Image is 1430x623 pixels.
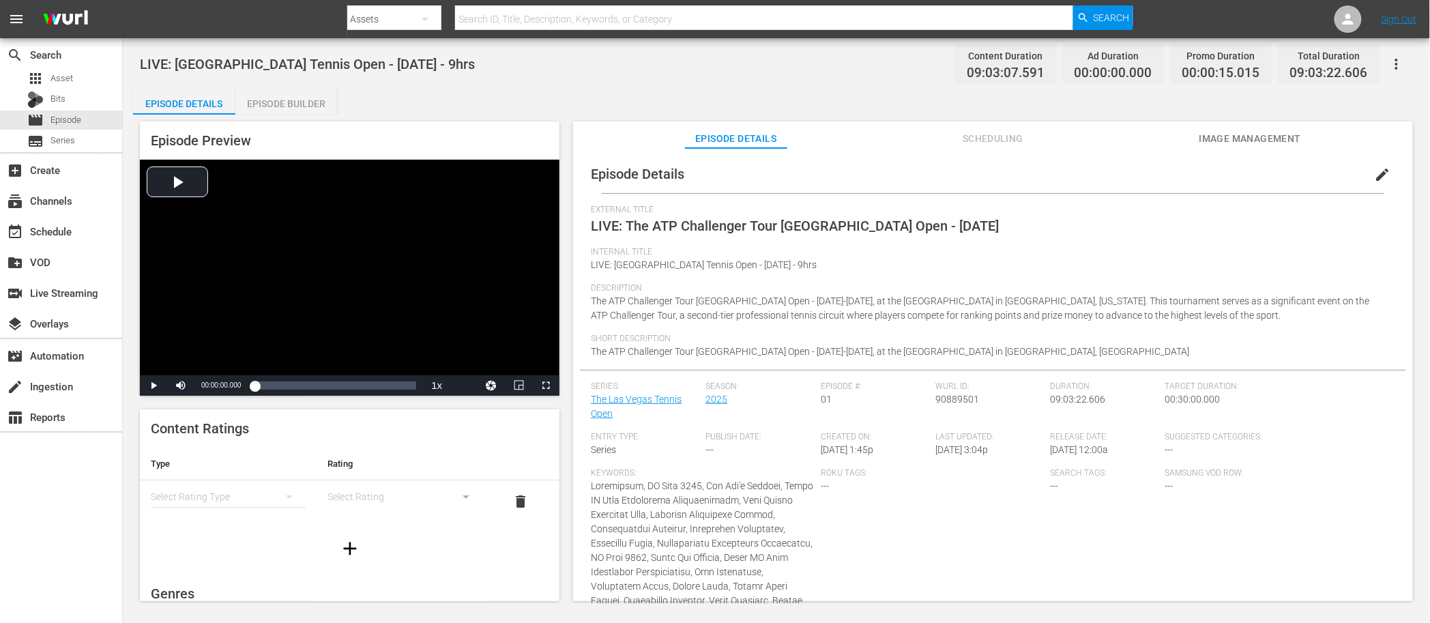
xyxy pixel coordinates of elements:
[1165,444,1173,455] span: ---
[140,375,167,396] button: Play
[27,133,44,149] span: Series
[317,448,493,480] th: Rating
[50,113,81,127] span: Episode
[821,480,829,491] span: ---
[7,47,23,63] span: Search
[33,3,98,35] img: ans4CAIJ8jUAAAAAAAAAAAAAAAAAAAAAAAAgQb4GAAAAAAAAAAAAAAAAAAAAAAAAJMjXAAAAAAAAAAAAAAAAAAAAAAAAgAT5G...
[1075,66,1152,81] span: 00:00:00.000
[591,381,699,392] span: Series:
[27,70,44,87] span: Asset
[591,432,699,443] span: Entry Type:
[505,375,532,396] button: Picture-in-Picture
[7,255,23,271] span: VOD
[478,375,505,396] button: Jump To Time
[1375,166,1391,183] span: edit
[7,316,23,332] span: Overlays
[821,432,929,443] span: Created On:
[140,160,559,396] div: Video Player
[591,166,684,182] span: Episode Details
[935,381,1043,392] span: Wurl ID:
[821,381,929,392] span: Episode #:
[591,283,1388,294] span: Description
[7,193,23,209] span: Channels
[591,346,1189,357] span: The ATP Challenger Tour [GEOGRAPHIC_DATA] Open - [DATE]-[DATE], at the [GEOGRAPHIC_DATA] in [GEOG...
[706,444,714,455] span: ---
[591,468,814,479] span: Keywords:
[1051,444,1109,455] span: [DATE] 12:00a
[1199,130,1302,147] span: Image Management
[7,409,23,426] span: Reports
[591,295,1369,321] span: The ATP Challenger Tour [GEOGRAPHIC_DATA] Open - [DATE]-[DATE], at the [GEOGRAPHIC_DATA] in [GEOG...
[1367,158,1399,191] button: edit
[1165,432,1388,443] span: Suggested Categories:
[27,91,44,108] div: Bits
[1165,480,1173,491] span: ---
[967,46,1045,66] div: Content Duration
[167,375,194,396] button: Mute
[1165,381,1388,392] span: Target Duration:
[685,130,787,147] span: Episode Details
[1182,46,1260,66] div: Promo Duration
[7,224,23,240] span: Schedule
[1094,5,1130,30] span: Search
[504,485,537,518] button: delete
[235,87,338,115] button: Episode Builder
[151,420,249,437] span: Content Ratings
[706,381,814,392] span: Season:
[706,432,814,443] span: Publish Date:
[591,259,817,270] span: LIVE: [GEOGRAPHIC_DATA] Tennis Open - [DATE] - 9hrs
[201,381,241,389] span: 00:00:00.000
[151,585,194,602] span: Genres
[1382,14,1417,25] a: Sign Out
[50,92,65,106] span: Bits
[821,468,1044,479] span: Roku Tags:
[7,348,23,364] span: Automation
[935,444,988,455] span: [DATE] 3:04p
[140,56,475,72] span: LIVE: [GEOGRAPHIC_DATA] Tennis Open - [DATE] - 9hrs
[8,11,25,27] span: menu
[27,112,44,128] span: Episode
[423,375,450,396] button: Playback Rate
[706,394,728,405] a: 2025
[591,247,1388,258] span: Internal Title
[50,134,75,147] span: Series
[1051,480,1059,491] span: ---
[133,87,235,115] button: Episode Details
[591,205,1388,216] span: External Title
[254,381,416,390] div: Progress Bar
[50,72,73,85] span: Asset
[140,448,559,523] table: simple table
[512,493,529,510] span: delete
[151,132,251,149] span: Episode Preview
[7,379,23,395] span: Ingestion
[935,394,979,405] span: 90889501
[1290,66,1368,81] span: 09:03:22.606
[591,444,616,455] span: Series
[821,444,873,455] span: [DATE] 1:45p
[1182,66,1260,81] span: 00:00:15.015
[591,218,999,234] span: LIVE: The ATP Challenger Tour [GEOGRAPHIC_DATA] Open - [DATE]
[1073,5,1133,30] button: Search
[140,448,317,480] th: Type
[1051,381,1158,392] span: Duration:
[1290,46,1368,66] div: Total Duration
[1051,432,1158,443] span: Release Date:
[133,87,235,120] div: Episode Details
[591,394,682,419] a: The Las Vegas Tennis Open
[532,375,559,396] button: Fullscreen
[935,432,1043,443] span: Last Updated:
[942,130,1045,147] span: Scheduling
[1051,468,1158,479] span: Search Tags:
[1051,394,1106,405] span: 09:03:22.606
[821,394,832,405] span: 01
[7,285,23,302] span: Live Streaming
[967,66,1045,81] span: 09:03:07.591
[591,334,1388,345] span: Short Description
[235,87,338,120] div: Episode Builder
[1165,468,1273,479] span: Samsung VOD Row:
[1075,46,1152,66] div: Ad Duration
[7,162,23,179] span: Create
[1165,394,1221,405] span: 00:30:00.000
